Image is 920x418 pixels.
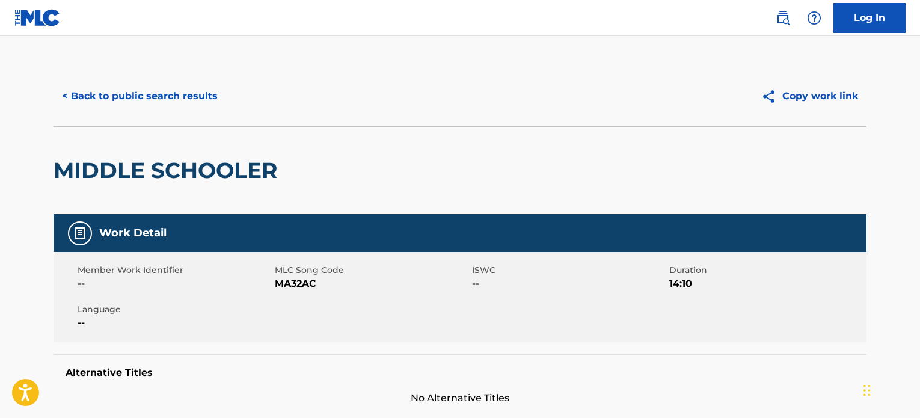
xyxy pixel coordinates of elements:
h5: Work Detail [99,226,167,240]
img: search [776,11,790,25]
a: Public Search [771,6,795,30]
span: -- [78,316,272,330]
span: -- [78,277,272,291]
span: 14:10 [669,277,863,291]
span: -- [472,277,666,291]
img: help [807,11,821,25]
span: No Alternative Titles [54,391,866,405]
button: < Back to public search results [54,81,226,111]
span: MA32AC [275,277,469,291]
h5: Alternative Titles [66,367,854,379]
span: MLC Song Code [275,264,469,277]
img: MLC Logo [14,9,61,26]
a: Log In [833,3,906,33]
span: ISWC [472,264,666,277]
img: Copy work link [761,89,782,104]
img: Work Detail [73,226,87,241]
button: Copy work link [753,81,866,111]
span: Duration [669,264,863,277]
span: Member Work Identifier [78,264,272,277]
span: Language [78,303,272,316]
div: Help [802,6,826,30]
iframe: Chat Widget [860,360,920,418]
div: Drag [863,372,871,408]
h2: MIDDLE SCHOOLER [54,157,283,184]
